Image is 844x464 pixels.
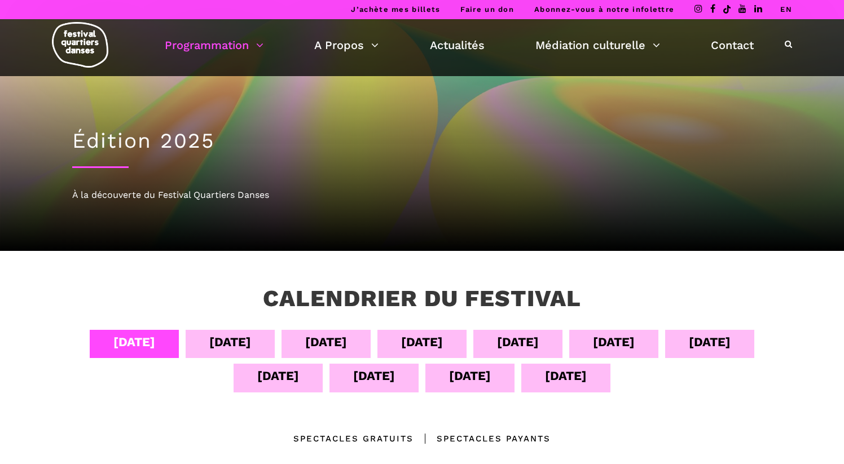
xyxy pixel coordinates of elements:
div: [DATE] [449,366,491,386]
h3: Calendrier du festival [263,285,581,313]
div: [DATE] [305,332,347,352]
div: Spectacles gratuits [293,432,414,445]
a: Médiation culturelle [535,36,660,55]
div: [DATE] [113,332,155,352]
div: [DATE] [401,332,443,352]
div: À la découverte du Festival Quartiers Danses [72,188,772,202]
div: [DATE] [209,332,251,352]
h1: Édition 2025 [72,129,772,153]
a: J’achète mes billets [351,5,440,14]
a: A Propos [314,36,379,55]
div: [DATE] [689,332,731,352]
div: Spectacles Payants [414,432,551,445]
a: Actualités [430,36,485,55]
img: logo-fqd-med [52,22,108,68]
a: Programmation [165,36,263,55]
div: [DATE] [593,332,635,352]
a: EN [780,5,792,14]
div: [DATE] [353,366,395,386]
div: [DATE] [257,366,299,386]
a: Abonnez-vous à notre infolettre [534,5,674,14]
div: [DATE] [497,332,539,352]
a: Contact [711,36,754,55]
div: [DATE] [545,366,587,386]
a: Faire un don [460,5,514,14]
